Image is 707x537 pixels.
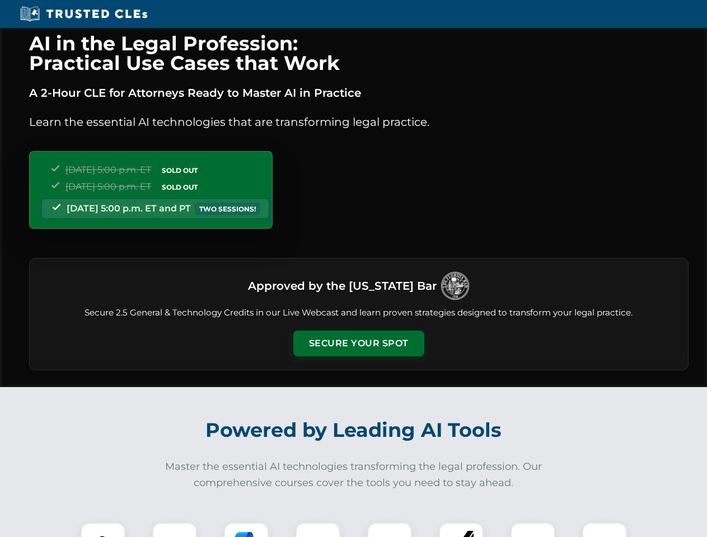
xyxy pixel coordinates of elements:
h3: Approved by the [US_STATE] Bar [248,276,437,296]
button: Secure Your Spot [293,331,424,356]
span: SOLD OUT [158,181,202,193]
span: SOLD OUT [158,164,202,176]
p: A 2-Hour CLE for Attorneys Ready to Master AI in Practice [29,84,689,102]
p: Master the essential AI technologies transforming the legal profession. Our comprehensive courses... [158,459,550,491]
p: Learn the essential AI technologies that are transforming legal practice. [29,113,689,131]
span: [DATE] 5:00 p.m. ET [65,181,151,192]
h2: Powered by Leading AI Tools [44,411,664,450]
img: Logo [441,272,469,300]
p: Secure 2.5 General & Technology Credits in our Live Webcast and learn proven strategies designed ... [43,307,675,319]
h1: AI in the Legal Profession: Practical Use Cases that Work [29,34,689,73]
img: Trusted CLEs [17,6,151,22]
span: [DATE] 5:00 p.m. ET [65,164,151,175]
